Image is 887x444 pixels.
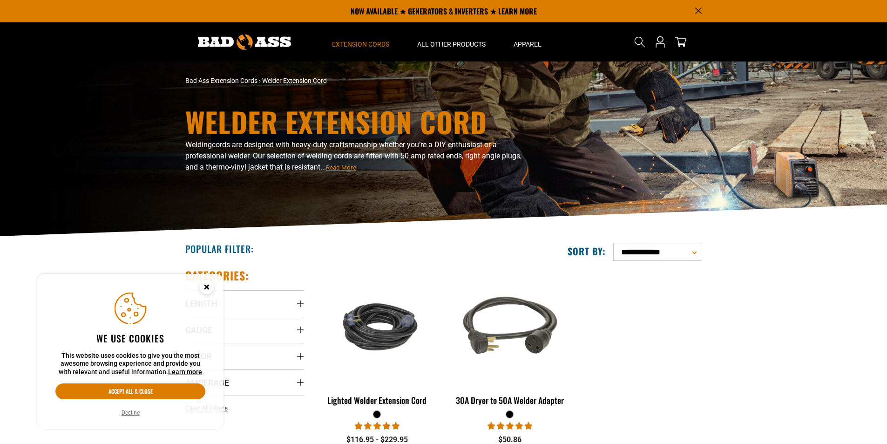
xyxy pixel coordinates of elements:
a: black Lighted Welder Extension Cord [318,268,437,410]
summary: Color [185,343,304,369]
img: black [318,291,436,362]
a: Learn more [168,368,202,376]
span: › [259,77,261,84]
summary: Search [632,34,647,49]
h2: Categories: [185,268,250,283]
summary: Extension Cords [318,22,403,61]
button: Accept all & close [55,383,205,399]
summary: Amperage [185,369,304,396]
button: Decline [119,408,142,417]
nav: breadcrumbs [185,76,525,86]
summary: All Other Products [403,22,500,61]
span: 5.00 stars [355,422,399,430]
h1: Welder Extension Cord [185,108,525,136]
summary: Gauge [185,317,304,343]
div: 30A Dryer to 50A Welder Adapter [450,396,569,404]
a: Bad Ass Extension Cords [185,77,257,84]
summary: Length [185,290,304,316]
a: black 30A Dryer to 50A Welder Adapter [450,268,569,410]
p: This website uses cookies to give you the most awesome browsing experience and provide you with r... [55,352,205,376]
summary: Apparel [500,22,555,61]
h2: We use cookies [55,332,205,344]
aside: Cookie Consent [37,274,223,430]
span: Extension Cords [332,40,389,48]
p: Welding [185,139,525,173]
span: cords are designed with heavy-duty craftsmanship whether you’re a DIY enthusiast or a professiona... [185,140,521,171]
div: Lighted Welder Extension Cord [318,396,437,404]
img: black [451,273,569,380]
h2: Popular Filter: [185,243,254,255]
span: Welder Extension Cord [262,77,327,84]
img: Bad Ass Extension Cords [198,34,291,50]
span: Apparel [514,40,542,48]
span: Read More [326,164,356,171]
span: All Other Products [417,40,486,48]
label: Sort by: [568,245,606,257]
span: 5.00 stars [488,422,532,430]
